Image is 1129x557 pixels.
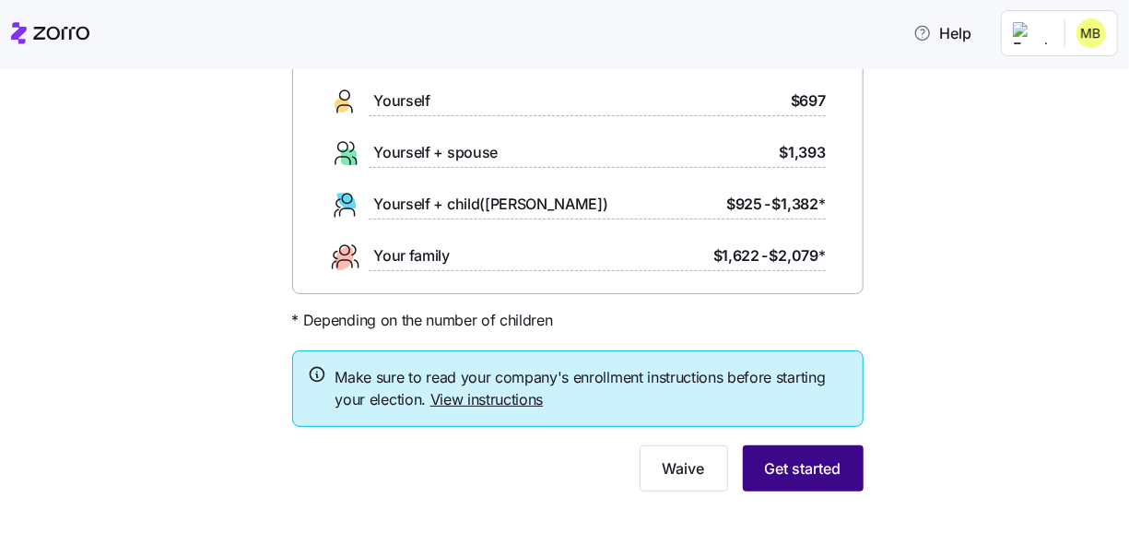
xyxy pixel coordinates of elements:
span: Yourself [374,89,430,113]
img: Employer logo [1013,22,1050,44]
span: Waive [663,457,705,480]
button: Help [899,15,986,52]
span: Yourself + child([PERSON_NAME]) [374,193,608,216]
span: Make sure to read your company's enrollment instructions before starting your election. [335,366,848,412]
span: * Depending on the number of children [292,309,553,332]
span: Help [913,22,971,44]
span: $1,622 [713,244,759,267]
span: $697 [791,89,826,113]
span: Yourself + spouse [374,141,499,164]
span: Get started [765,457,841,480]
button: Waive [640,445,728,492]
span: $1,382 [772,193,826,216]
span: $925 [726,193,762,216]
button: Get started [743,445,864,492]
img: d31f3772bb439bc512cd5d490526e1ac [1076,18,1106,48]
span: Your family [374,244,450,267]
span: $1,393 [779,141,825,164]
span: - [764,193,770,216]
span: - [761,244,768,267]
a: View instructions [430,390,544,409]
span: $2,079 [770,244,826,267]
